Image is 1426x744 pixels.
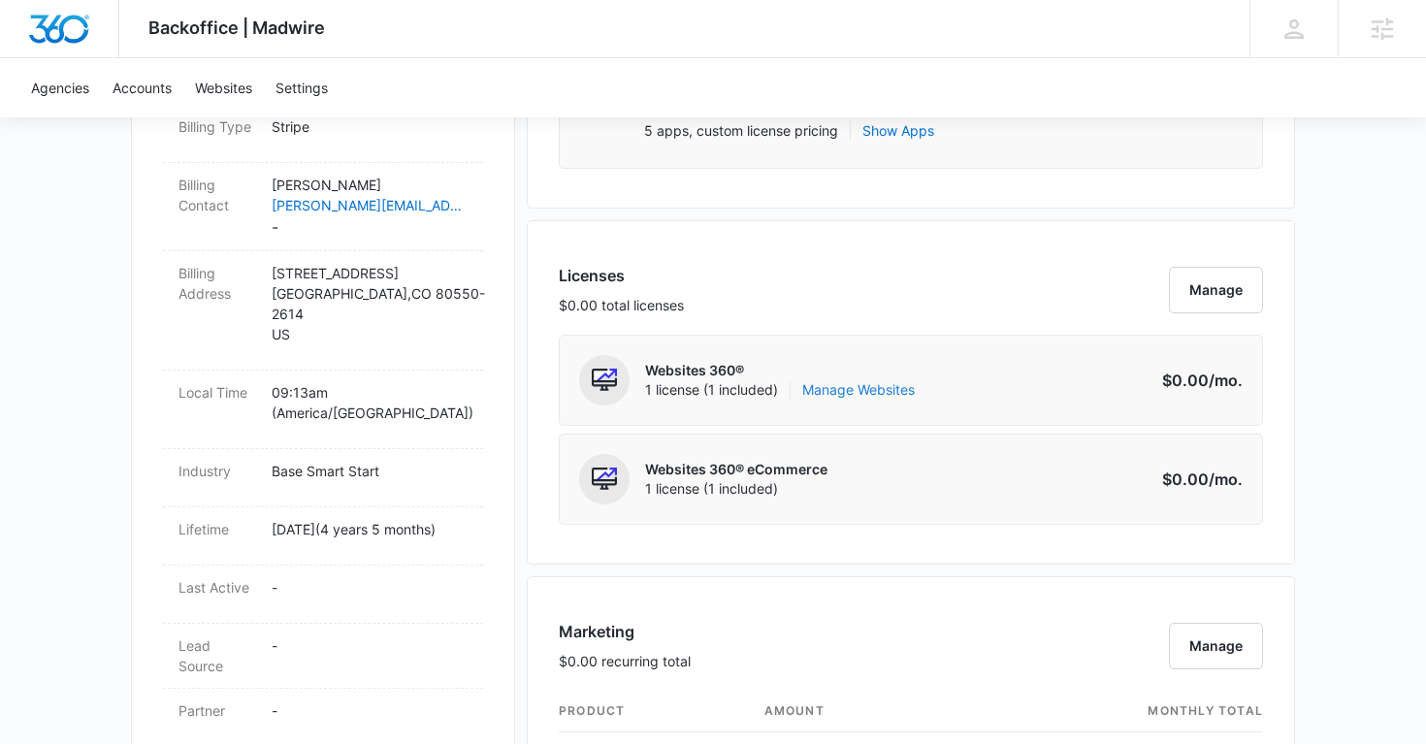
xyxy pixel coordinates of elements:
[1169,623,1263,669] button: Manage
[178,382,256,403] dt: Local Time
[178,700,256,721] dt: Partner
[1169,267,1263,313] button: Manage
[559,651,691,671] p: $0.00 recurring total
[960,691,1263,732] th: monthly total
[178,263,256,304] dt: Billing Address
[183,58,264,117] a: Websites
[163,507,483,566] div: Lifetime[DATE](4 years 5 months)
[645,460,827,479] p: Websites 360® eCommerce
[559,620,691,643] h3: Marketing
[862,120,934,141] button: Show Apps
[163,163,483,251] div: Billing Contact[PERSON_NAME][PERSON_NAME][EMAIL_ADDRESS][PERSON_NAME][DOMAIN_NAME]-
[264,58,340,117] a: Settings
[163,251,483,371] div: Billing Address[STREET_ADDRESS][GEOGRAPHIC_DATA],CO 80550-2614US
[645,380,915,400] span: 1 license (1 included)
[272,175,468,195] p: [PERSON_NAME]
[101,58,183,117] a: Accounts
[19,58,101,117] a: Agencies
[559,295,684,315] p: $0.00 total licenses
[272,635,468,656] p: -
[1151,468,1243,491] p: $0.00
[178,116,256,137] dt: Billing Type
[749,691,960,732] th: amount
[163,566,483,624] div: Last Active-
[1151,369,1243,392] p: $0.00
[178,519,256,539] dt: Lifetime
[163,371,483,449] div: Local Time09:13am (America/[GEOGRAPHIC_DATA])
[272,175,468,239] dd: -
[163,105,483,163] div: Billing TypeStripe
[178,577,256,598] dt: Last Active
[272,263,468,344] p: [STREET_ADDRESS] [GEOGRAPHIC_DATA] , CO 80550-2614 US
[272,519,468,539] p: [DATE] ( 4 years 5 months )
[1209,371,1243,390] span: /mo.
[178,175,256,215] dt: Billing Contact
[272,700,468,721] p: -
[1209,469,1243,489] span: /mo.
[559,691,749,732] th: product
[559,264,684,287] h3: Licenses
[148,17,325,38] span: Backoffice | Madwire
[645,479,827,499] span: 1 license (1 included)
[163,449,483,507] div: IndustryBase Smart Start
[272,577,468,598] p: -
[645,361,915,380] p: Websites 360®
[272,195,468,215] a: [PERSON_NAME][EMAIL_ADDRESS][PERSON_NAME][DOMAIN_NAME]
[272,461,468,481] p: Base Smart Start
[272,382,468,423] p: 09:13am ( America/[GEOGRAPHIC_DATA] )
[644,120,838,141] p: 5 apps, custom license pricing
[178,461,256,481] dt: Industry
[178,635,256,676] dt: Lead Source
[163,624,483,689] div: Lead Source-
[802,380,915,400] a: Manage Websites
[272,116,468,137] p: Stripe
